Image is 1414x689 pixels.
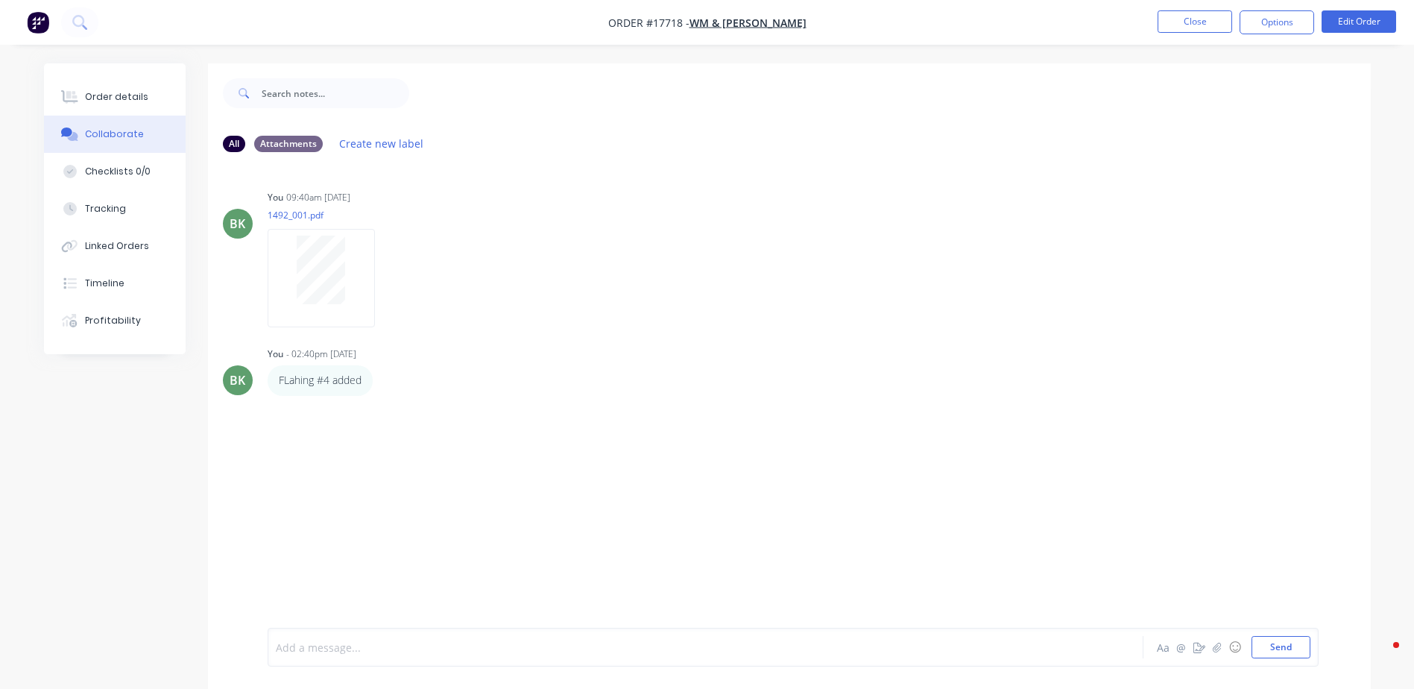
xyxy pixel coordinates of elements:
[286,191,350,204] div: 09:40am [DATE]
[85,239,149,253] div: Linked Orders
[262,78,409,108] input: Search notes...
[85,165,151,178] div: Checklists 0/0
[1322,10,1396,33] button: Edit Order
[1226,638,1244,656] button: ☺
[44,116,186,153] button: Collaborate
[85,202,126,215] div: Tracking
[1155,638,1172,656] button: Aa
[85,314,141,327] div: Profitability
[230,371,245,389] div: BK
[44,190,186,227] button: Tracking
[85,90,148,104] div: Order details
[44,227,186,265] button: Linked Orders
[44,153,186,190] button: Checklists 0/0
[85,128,144,141] div: Collaborate
[689,16,807,30] a: WM & [PERSON_NAME]
[44,78,186,116] button: Order details
[1252,636,1310,658] button: Send
[268,347,283,361] div: You
[608,16,689,30] span: Order #17718 -
[332,133,432,154] button: Create new label
[85,277,124,290] div: Timeline
[268,209,390,221] p: 1492_001.pdf
[27,11,49,34] img: Factory
[1240,10,1314,34] button: Options
[254,136,323,152] div: Attachments
[1158,10,1232,33] button: Close
[44,302,186,339] button: Profitability
[1172,638,1190,656] button: @
[230,215,245,233] div: BK
[268,191,283,204] div: You
[286,347,356,361] div: - 02:40pm [DATE]
[279,373,362,388] p: FLahing #4 added
[44,265,186,302] button: Timeline
[1363,638,1399,674] iframe: Intercom live chat
[223,136,245,152] div: All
